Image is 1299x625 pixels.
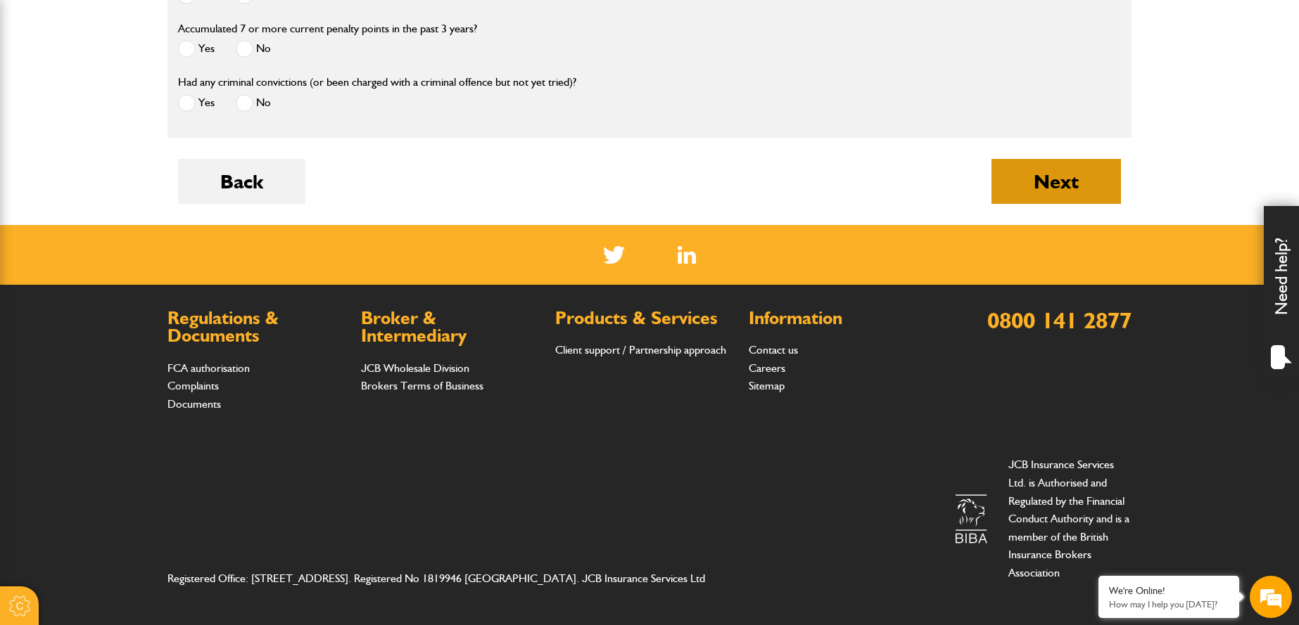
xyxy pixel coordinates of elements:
address: Registered Office: [STREET_ADDRESS]. Registered No 1819946 [GEOGRAPHIC_DATA]. JCB Insurance Servi... [167,569,735,588]
img: d_20077148190_company_1631870298795_20077148190 [24,78,59,98]
h2: Products & Services [555,309,735,328]
input: Enter your email address [18,172,257,202]
em: Start Chat [191,433,255,452]
div: Need help? [1264,206,1299,382]
input: Enter your phone number [18,213,257,244]
label: No [236,40,271,58]
div: Minimize live chat window [231,7,265,41]
input: Enter your last name [18,130,257,161]
div: We're Online! [1109,585,1229,597]
button: Back [178,159,305,204]
h2: Information [749,309,928,328]
label: Yes [178,40,215,58]
label: Accumulated 7 or more current penalty points in the past 3 years? [178,23,477,34]
div: Chat with us now [73,79,236,97]
p: How may I help you today? [1109,599,1229,610]
button: Next [991,159,1121,204]
label: Yes [178,94,215,112]
a: Brokers Terms of Business [361,379,483,392]
a: Careers [749,361,785,375]
a: Documents [167,397,221,411]
label: Had any criminal convictions (or been charged with a criminal offence but not yet tried)? [178,77,576,88]
a: FCA authorisation [167,361,250,375]
textarea: Type your message and hit 'Enter' [18,254,257,421]
h2: Regulations & Documents [167,309,347,345]
a: LinkedIn [678,246,697,264]
a: Contact us [749,343,798,356]
a: JCB Wholesale Division [361,361,469,375]
img: Twitter [603,246,625,264]
a: 0800 141 2877 [987,307,1132,334]
a: Client support / Partnership approach [555,343,726,356]
label: No [236,94,271,112]
img: Linked In [678,246,697,264]
p: JCB Insurance Services Ltd. is Authorised and Regulated by the Financial Conduct Authority and is... [1008,456,1132,581]
a: Complaints [167,379,219,392]
a: Sitemap [749,379,785,392]
h2: Broker & Intermediary [361,309,540,345]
